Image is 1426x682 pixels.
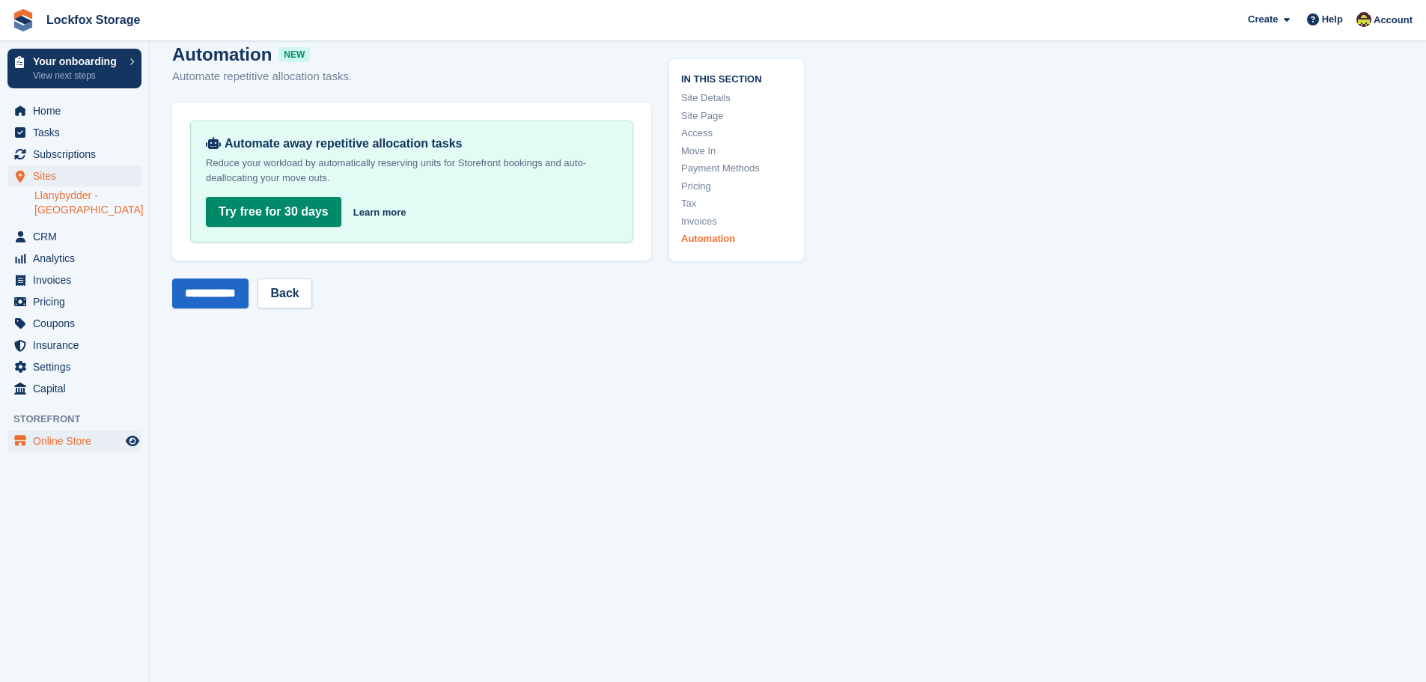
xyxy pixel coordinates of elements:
[7,335,141,356] a: menu
[33,291,123,312] span: Pricing
[206,136,618,151] div: Automate away repetitive allocation tasks
[7,430,141,451] a: menu
[206,156,618,186] p: Reduce your workload by automatically reserving units for Storefront bookings and auto-deallocati...
[7,100,141,121] a: menu
[7,378,141,399] a: menu
[7,122,141,143] a: menu
[33,69,122,82] p: View next steps
[681,143,792,158] a: Move In
[7,248,141,269] a: menu
[33,226,123,247] span: CRM
[33,100,123,121] span: Home
[681,231,792,246] a: Automation
[33,378,123,399] span: Capital
[1322,12,1343,27] span: Help
[172,41,651,68] h2: Automation
[681,91,792,106] a: Site Details
[33,248,123,269] span: Analytics
[40,7,146,32] a: Lockfox Storage
[33,430,123,451] span: Online Store
[33,56,122,67] p: Your onboarding
[7,49,141,88] a: Your onboarding View next steps
[353,205,406,220] a: Learn more
[681,178,792,193] a: Pricing
[172,68,651,85] p: Automate repetitive allocation tasks.
[7,226,141,247] a: menu
[1248,12,1278,27] span: Create
[33,270,123,290] span: Invoices
[33,122,123,143] span: Tasks
[124,432,141,450] a: Preview store
[7,144,141,165] a: menu
[681,213,792,228] a: Invoices
[206,197,341,227] a: Try free for 30 days
[1374,13,1413,28] span: Account
[681,126,792,141] a: Access
[33,313,123,334] span: Coupons
[33,356,123,377] span: Settings
[681,161,792,176] a: Payment Methods
[33,144,123,165] span: Subscriptions
[7,313,141,334] a: menu
[1356,12,1371,27] img: Dan Shepherd
[258,278,311,308] a: Back
[681,108,792,123] a: Site Page
[278,47,310,62] span: NEW
[7,270,141,290] a: menu
[34,189,141,217] a: Llanybydder - [GEOGRAPHIC_DATA]
[7,356,141,377] a: menu
[33,335,123,356] span: Insurance
[681,70,792,85] span: In this section
[12,9,34,31] img: stora-icon-8386f47178a22dfd0bd8f6a31ec36ba5ce8667c1dd55bd0f319d3a0aa187defe.svg
[7,165,141,186] a: menu
[681,196,792,211] a: Tax
[7,291,141,312] a: menu
[33,165,123,186] span: Sites
[13,412,149,427] span: Storefront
